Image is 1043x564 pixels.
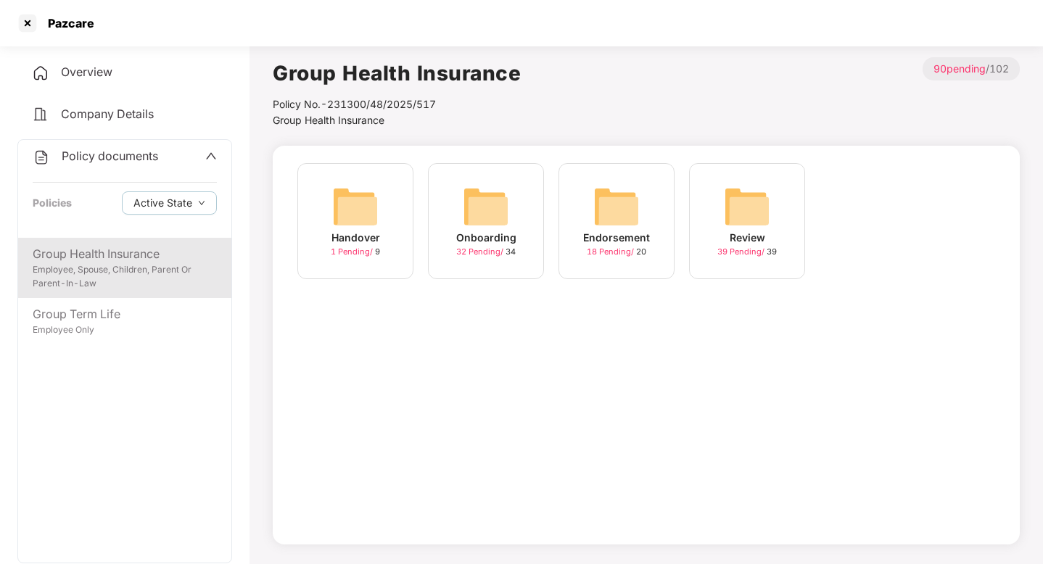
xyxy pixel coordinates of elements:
span: 18 Pending / [587,246,636,257]
img: svg+xml;base64,PHN2ZyB4bWxucz0iaHR0cDovL3d3dy53My5vcmcvMjAwMC9zdmciIHdpZHRoPSIyNCIgaGVpZ2h0PSIyNC... [32,65,49,82]
span: 1 Pending / [331,246,375,257]
div: Policy No.- 231300/48/2025/517 [273,96,521,112]
div: Group Term Life [33,305,217,323]
span: Active State [133,195,192,211]
p: / 102 [923,57,1020,80]
h1: Group Health Insurance [273,57,521,89]
span: 90 pending [933,62,986,75]
div: Employee Only [33,323,217,337]
span: Policy documents [62,149,158,163]
span: down [198,199,205,207]
div: Group Health Insurance [33,245,217,263]
img: svg+xml;base64,PHN2ZyB4bWxucz0iaHR0cDovL3d3dy53My5vcmcvMjAwMC9zdmciIHdpZHRoPSI2NCIgaGVpZ2h0PSI2NC... [724,183,770,230]
span: Company Details [61,107,154,121]
button: Active Statedown [122,191,217,215]
span: Overview [61,65,112,79]
div: Handover [331,230,380,246]
span: up [205,150,217,162]
img: svg+xml;base64,PHN2ZyB4bWxucz0iaHR0cDovL3d3dy53My5vcmcvMjAwMC9zdmciIHdpZHRoPSIyNCIgaGVpZ2h0PSIyNC... [33,149,50,166]
div: Endorsement [583,230,650,246]
img: svg+xml;base64,PHN2ZyB4bWxucz0iaHR0cDovL3d3dy53My5vcmcvMjAwMC9zdmciIHdpZHRoPSI2NCIgaGVpZ2h0PSI2NC... [332,183,379,230]
div: Employee, Spouse, Children, Parent Or Parent-In-Law [33,263,217,291]
div: 20 [587,246,646,258]
div: Onboarding [456,230,516,246]
span: 32 Pending / [456,246,506,257]
div: 39 [717,246,777,258]
span: Group Health Insurance [273,114,384,126]
img: svg+xml;base64,PHN2ZyB4bWxucz0iaHR0cDovL3d3dy53My5vcmcvMjAwMC9zdmciIHdpZHRoPSI2NCIgaGVpZ2h0PSI2NC... [463,183,509,230]
div: 9 [331,246,380,258]
img: svg+xml;base64,PHN2ZyB4bWxucz0iaHR0cDovL3d3dy53My5vcmcvMjAwMC9zdmciIHdpZHRoPSI2NCIgaGVpZ2h0PSI2NC... [593,183,640,230]
img: svg+xml;base64,PHN2ZyB4bWxucz0iaHR0cDovL3d3dy53My5vcmcvMjAwMC9zdmciIHdpZHRoPSIyNCIgaGVpZ2h0PSIyNC... [32,106,49,123]
div: Pazcare [39,16,94,30]
span: 39 Pending / [717,246,767,257]
div: Policies [33,195,72,211]
div: Review [730,230,765,246]
div: 34 [456,246,516,258]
